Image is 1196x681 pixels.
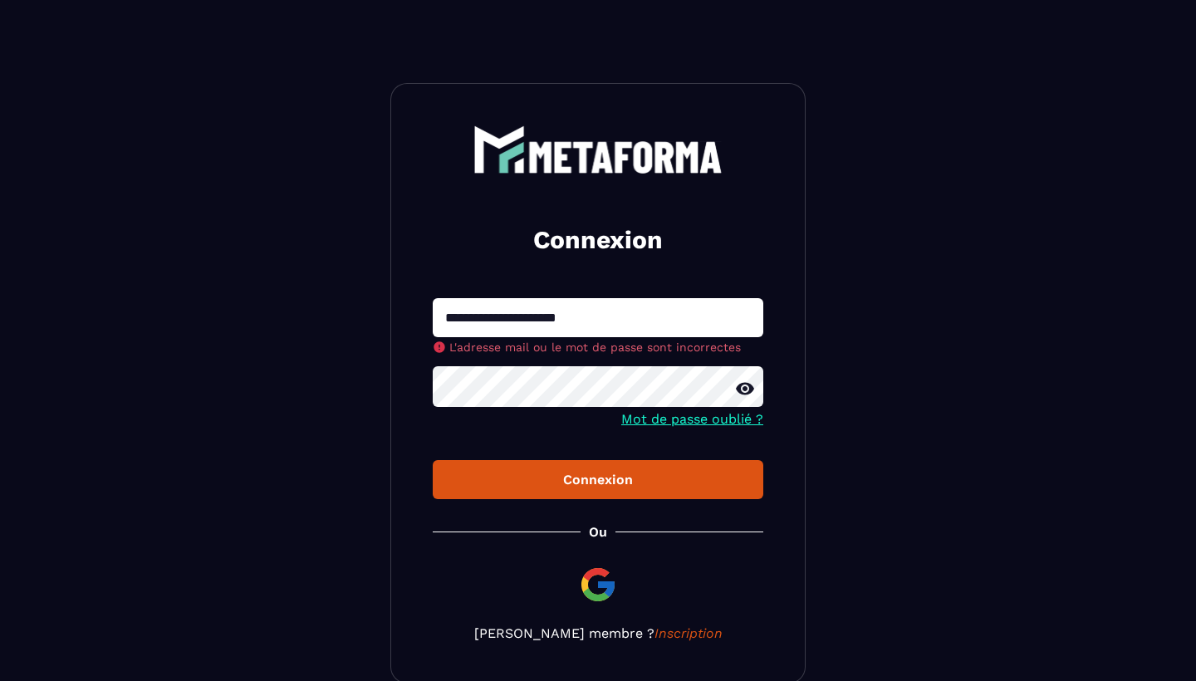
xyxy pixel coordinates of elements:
[621,411,763,427] a: Mot de passe oublié ?
[433,625,763,641] p: [PERSON_NAME] membre ?
[446,472,750,487] div: Connexion
[589,524,607,540] p: Ou
[433,125,763,174] a: logo
[473,125,723,174] img: logo
[654,625,723,641] a: Inscription
[578,565,618,605] img: google
[453,223,743,257] h2: Connexion
[449,340,741,354] span: L'adresse mail ou le mot de passe sont incorrectes
[433,460,763,499] button: Connexion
